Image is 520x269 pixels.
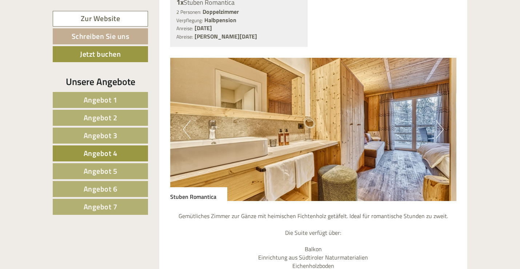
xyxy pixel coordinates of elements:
[84,165,117,177] span: Angebot 5
[436,120,444,138] button: Next
[53,28,148,44] a: Schreiben Sie uns
[53,11,148,27] a: Zur Website
[84,112,117,123] span: Angebot 2
[183,120,191,138] button: Previous
[195,24,212,32] b: [DATE]
[195,32,257,41] b: [PERSON_NAME][DATE]
[176,17,203,24] small: Verpflegung:
[203,7,239,16] b: Doppelzimmer
[53,75,148,88] div: Unsere Angebote
[170,187,227,201] div: Stuben Romantica
[84,183,117,194] span: Angebot 6
[170,58,457,201] img: image
[176,33,193,40] small: Abreise:
[176,8,201,16] small: 2 Personen:
[84,201,117,212] span: Angebot 7
[176,25,193,32] small: Anreise:
[204,16,236,24] b: Halbpension
[84,130,117,141] span: Angebot 3
[84,94,117,105] span: Angebot 1
[53,46,148,62] a: Jetzt buchen
[84,148,117,159] span: Angebot 4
